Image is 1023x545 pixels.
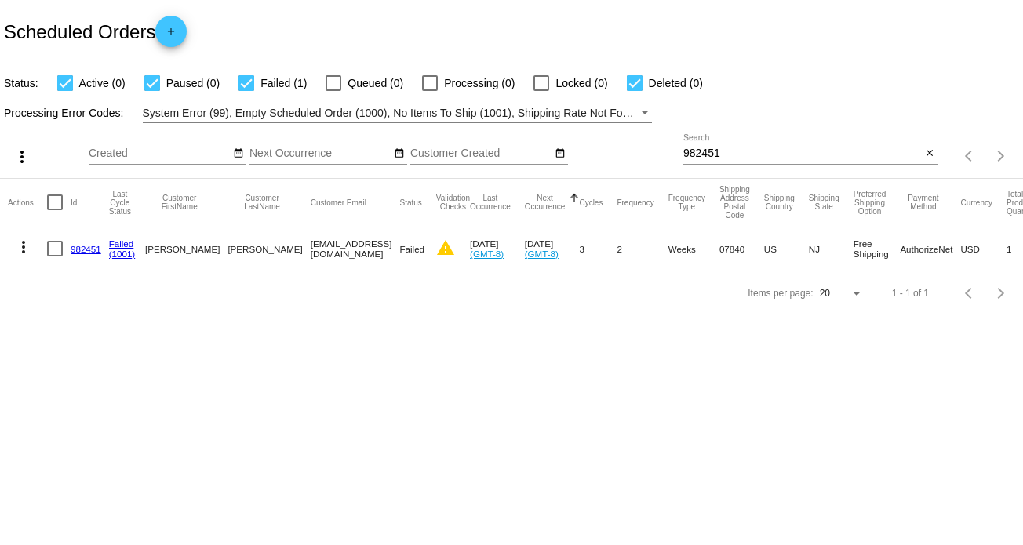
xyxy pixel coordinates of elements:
[764,194,795,211] button: Change sorting for ShippingCountry
[809,226,854,271] mat-cell: NJ
[13,147,31,166] mat-icon: more_vert
[228,194,296,211] button: Change sorting for CustomerLastName
[143,104,653,123] mat-select: Filter by Processing Error Codes
[985,278,1017,309] button: Next page
[436,238,455,257] mat-icon: warning
[79,74,126,93] span: Active (0)
[470,226,525,271] mat-cell: [DATE]
[14,238,33,256] mat-icon: more_vert
[399,244,424,254] span: Failed
[71,198,77,207] button: Change sorting for Id
[109,249,136,259] a: (1001)
[311,198,366,207] button: Change sorting for CustomerEmail
[228,226,310,271] mat-cell: [PERSON_NAME]
[470,194,511,211] button: Change sorting for LastOccurrenceUtc
[617,226,668,271] mat-cell: 2
[719,185,750,220] button: Change sorting for ShippingPostcode
[764,226,809,271] mat-cell: US
[922,146,938,162] button: Clear
[4,107,124,119] span: Processing Error Codes:
[145,194,213,211] button: Change sorting for CustomerFirstName
[71,244,101,254] a: 982451
[683,147,922,160] input: Search
[4,16,187,47] h2: Scheduled Orders
[985,140,1017,172] button: Next page
[820,288,830,299] span: 20
[525,194,566,211] button: Change sorting for NextOccurrenceUtc
[579,198,603,207] button: Change sorting for Cycles
[249,147,391,160] input: Next Occurrence
[89,147,230,160] input: Created
[954,278,985,309] button: Previous page
[8,179,47,226] mat-header-cell: Actions
[617,198,653,207] button: Change sorting for Frequency
[854,190,886,216] button: Change sorting for PreferredShippingOption
[470,249,504,259] a: (GMT-8)
[394,147,405,160] mat-icon: date_range
[668,226,719,271] mat-cell: Weeks
[525,249,559,259] a: (GMT-8)
[4,77,38,89] span: Status:
[410,147,552,160] input: Customer Created
[820,289,864,300] mat-select: Items per page:
[399,198,421,207] button: Change sorting for Status
[900,194,946,211] button: Change sorting for PaymentMethod.Type
[668,194,705,211] button: Change sorting for FrequencyType
[233,147,244,160] mat-icon: date_range
[166,74,220,93] span: Paused (0)
[444,74,515,93] span: Processing (0)
[748,288,813,299] div: Items per page:
[719,226,764,271] mat-cell: 07840
[436,179,470,226] mat-header-cell: Validation Checks
[854,226,901,271] mat-cell: Free Shipping
[145,226,228,271] mat-cell: [PERSON_NAME]
[109,238,134,249] a: Failed
[348,74,403,93] span: Queued (0)
[555,74,607,93] span: Locked (0)
[109,190,131,216] button: Change sorting for LastProcessingCycleId
[892,288,929,299] div: 1 - 1 of 1
[311,226,400,271] mat-cell: [EMAIL_ADDRESS][DOMAIN_NAME]
[579,226,617,271] mat-cell: 3
[162,26,180,45] mat-icon: add
[555,147,566,160] mat-icon: date_range
[954,140,985,172] button: Previous page
[960,198,992,207] button: Change sorting for CurrencyIso
[960,226,1007,271] mat-cell: USD
[809,194,839,211] button: Change sorting for ShippingState
[525,226,580,271] mat-cell: [DATE]
[924,147,935,160] mat-icon: close
[900,226,960,271] mat-cell: AuthorizeNet
[260,74,307,93] span: Failed (1)
[649,74,703,93] span: Deleted (0)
